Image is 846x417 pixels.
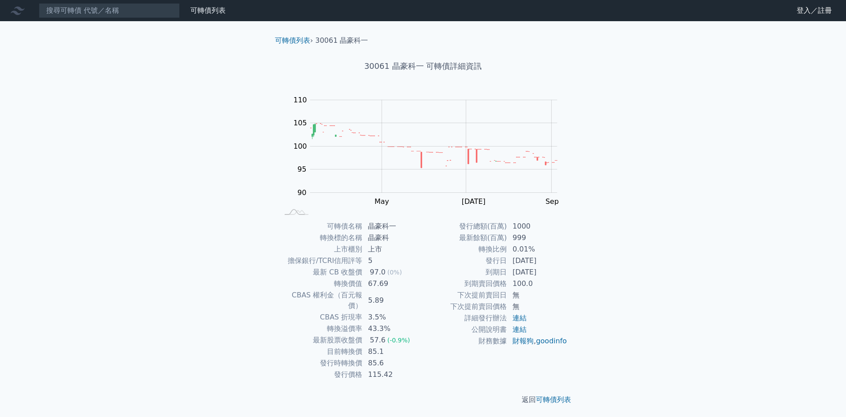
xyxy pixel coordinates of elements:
[507,244,568,255] td: 0.01%
[423,221,507,232] td: 發行總額(百萬)
[278,346,363,357] td: 目前轉換價
[278,334,363,346] td: 最新股票收盤價
[278,312,363,323] td: CBAS 折現率
[387,337,410,344] span: (-0.9%)
[423,324,507,335] td: 公開說明書
[507,267,568,278] td: [DATE]
[423,267,507,278] td: 到期日
[363,312,423,323] td: 3.5%
[423,255,507,267] td: 發行日
[462,197,486,206] tspan: [DATE]
[375,197,389,206] tspan: May
[39,3,180,18] input: 搜尋可轉債 代號／名稱
[363,346,423,357] td: 85.1
[278,232,363,244] td: 轉換標的名稱
[278,323,363,334] td: 轉換溢價率
[536,337,567,345] a: goodinfo
[275,36,310,45] a: 可轉債列表
[423,335,507,347] td: 財務數據
[363,244,423,255] td: 上市
[423,301,507,312] td: 下次提前賣回價格
[536,395,571,404] a: 可轉債列表
[512,337,534,345] a: 財報狗
[423,312,507,324] td: 詳細發行辦法
[790,4,839,18] a: 登入／註冊
[363,232,423,244] td: 晶豪科
[289,96,571,206] g: Chart
[423,232,507,244] td: 最新餘額(百萬)
[278,369,363,380] td: 發行價格
[507,221,568,232] td: 1000
[278,267,363,278] td: 最新 CB 收盤價
[507,301,568,312] td: 無
[507,278,568,289] td: 100.0
[275,35,313,46] li: ›
[507,335,568,347] td: ,
[507,289,568,301] td: 無
[423,289,507,301] td: 下次提前賣回日
[297,165,306,173] tspan: 95
[293,119,307,127] tspan: 105
[278,255,363,267] td: 擔保銀行/TCRI信用評等
[297,188,306,197] tspan: 90
[363,289,423,312] td: 5.89
[278,289,363,312] td: CBAS 權利金（百元報價）
[507,232,568,244] td: 999
[512,314,527,322] a: 連結
[268,60,578,72] h1: 30061 晶豪科一 可轉債詳細資訊
[278,357,363,369] td: 發行時轉換價
[368,267,387,278] div: 97.0
[512,325,527,334] a: 連結
[368,335,387,346] div: 57.6
[387,269,402,276] span: (0%)
[507,255,568,267] td: [DATE]
[268,394,578,405] p: 返回
[363,369,423,380] td: 115.42
[278,221,363,232] td: 可轉債名稱
[278,244,363,255] td: 上市櫃別
[545,197,559,206] tspan: Sep
[278,278,363,289] td: 轉換價值
[363,278,423,289] td: 67.69
[363,255,423,267] td: 5
[363,323,423,334] td: 43.3%
[293,96,307,104] tspan: 110
[363,357,423,369] td: 85.6
[363,221,423,232] td: 晶豪科一
[293,142,307,150] tspan: 100
[423,244,507,255] td: 轉換比例
[315,35,368,46] li: 30061 晶豪科一
[190,6,226,15] a: 可轉債列表
[423,278,507,289] td: 到期賣回價格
